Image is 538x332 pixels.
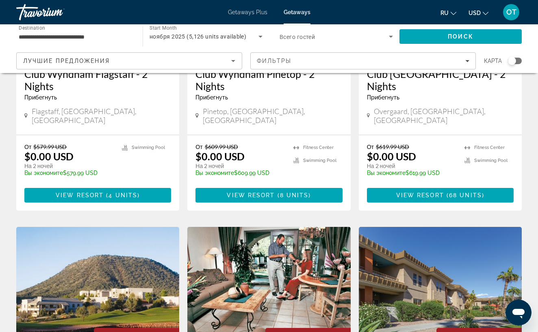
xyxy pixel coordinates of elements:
[195,143,202,150] span: От
[16,2,98,23] a: Travorium
[24,94,57,101] span: Прибегнуть
[367,94,399,101] span: Прибегнуть
[19,25,45,30] span: Destination
[444,192,484,198] span: ( )
[396,192,444,198] span: View Resort
[195,94,228,101] span: Прибегнуть
[195,162,285,170] p: На 2 ночей
[367,143,374,150] span: От
[23,58,110,64] span: Лучшие предложения
[257,58,292,64] span: Фильтры
[228,9,267,15] a: Getaways Plus
[367,150,416,162] p: $0.00 USD
[24,150,74,162] p: $0.00 USD
[374,107,514,125] span: Overgaard, [GEOGRAPHIC_DATA], [GEOGRAPHIC_DATA]
[303,145,334,150] span: Fitness Center
[32,107,171,125] span: Flagstaff, [GEOGRAPHIC_DATA], [GEOGRAPHIC_DATA]
[195,68,342,92] a: Club Wyndham Pinetop - 2 Nights
[24,188,171,203] button: View Resort(4 units)
[195,188,342,203] button: View Resort(8 units)
[195,170,285,176] p: $609.99 USD
[150,25,177,31] span: Start Month
[132,145,165,150] span: Swimming Pool
[195,150,245,162] p: $0.00 USD
[505,300,531,326] iframe: Кнопка запуска окна обмена сообщениями
[440,7,456,19] button: Change language
[284,9,310,15] a: Getaways
[367,162,456,170] p: На 2 ночей
[24,143,31,150] span: От
[275,192,311,198] span: ( )
[469,7,488,19] button: Change currency
[367,170,456,176] p: $619.99 USD
[19,32,132,42] input: Select destination
[280,192,309,198] span: 8 units
[195,170,234,176] span: Вы экономите
[227,192,275,198] span: View Resort
[24,68,171,92] a: Club Wyndham Flagstaff - 2 Nights
[367,170,406,176] span: Вы экономите
[280,34,315,40] span: Всего гостей
[448,33,473,40] span: Поиск
[474,145,505,150] span: Fitness Center
[203,107,342,125] span: Pinetop, [GEOGRAPHIC_DATA], [GEOGRAPHIC_DATA]
[108,192,137,198] span: 4 units
[33,143,67,150] span: $579.99 USD
[367,188,514,203] button: View Resort(68 units)
[150,33,246,40] span: ноября 2025 (5,126 units available)
[474,158,508,163] span: Swimming Pool
[376,143,409,150] span: $619.99 USD
[484,55,502,67] span: карта
[367,68,514,92] a: Club [GEOGRAPHIC_DATA] - 2 Nights
[250,52,476,69] button: Filters
[56,192,104,198] span: View Resort
[440,10,449,16] span: ru
[24,170,63,176] span: Вы экономите
[24,170,114,176] p: $579.99 USD
[469,10,481,16] span: USD
[104,192,140,198] span: ( )
[23,56,235,66] mat-select: Sort by
[303,158,336,163] span: Swimming Pool
[506,8,516,16] span: OT
[24,162,114,170] p: На 2 ночей
[399,29,522,44] button: Search
[449,192,482,198] span: 68 units
[501,4,522,21] button: User Menu
[205,143,238,150] span: $609.99 USD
